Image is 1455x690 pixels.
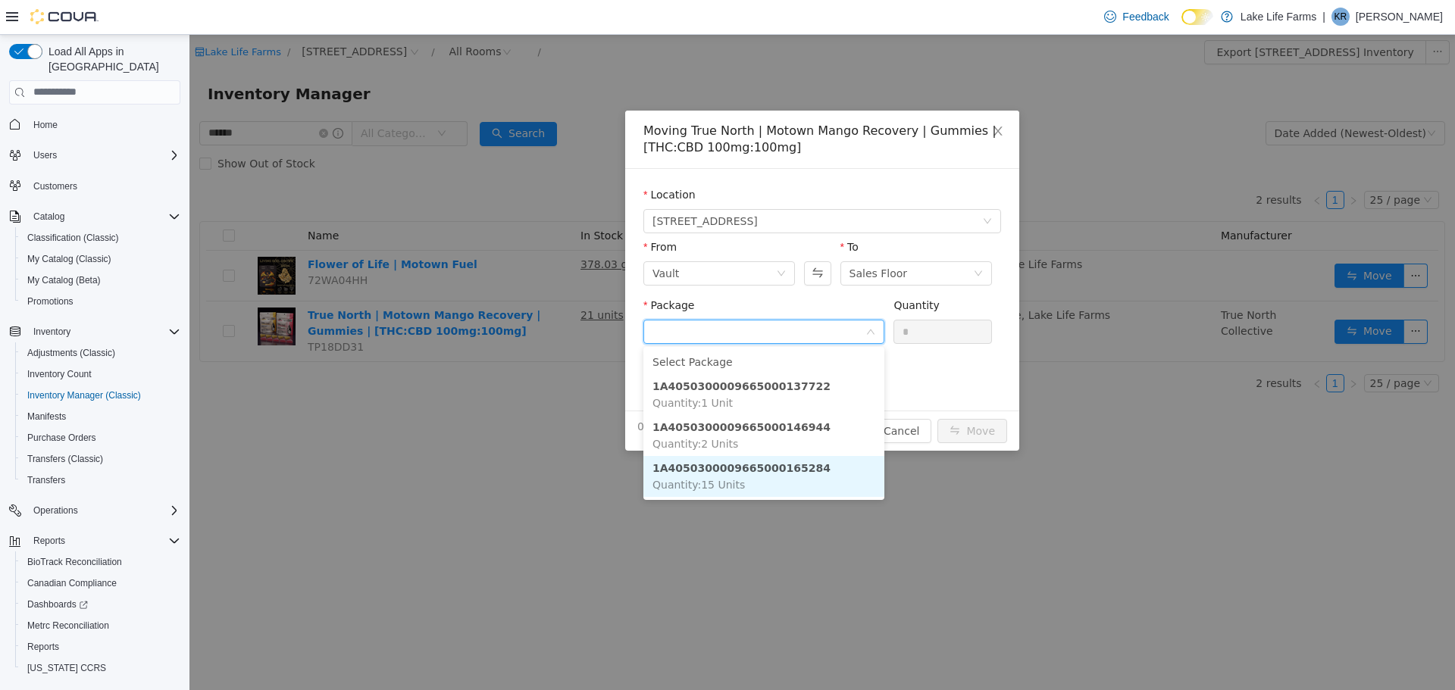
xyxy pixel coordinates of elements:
strong: 1A4050300009665000137722 [463,345,641,357]
button: Reports [3,530,186,551]
li: 1A4050300009665000165284 [454,421,695,462]
a: Transfers (Classic) [21,450,109,468]
i: icon: down [677,292,686,303]
div: Moving True North | Motown Mango Recovery | Gummies | [THC:CBD 100mg:100mg] [454,88,812,121]
span: Manifests [21,407,180,426]
i: icon: down [784,234,793,245]
span: Reports [27,532,180,550]
a: Transfers [21,471,71,489]
button: Catalog [3,206,186,227]
span: Customers [33,180,77,192]
span: Reports [33,535,65,547]
span: Quantity : 1 Unit [463,362,543,374]
span: Reports [27,641,59,653]
button: Inventory [27,323,77,341]
button: My Catalog (Classic) [15,248,186,270]
span: Catalog [27,208,180,226]
span: Canadian Compliance [27,577,117,589]
span: Quantity : 2 Units [463,403,549,415]
span: Operations [27,501,180,520]
span: 0 Units will be moved. [448,384,566,400]
div: Sales Floor [660,227,718,250]
button: Close [787,76,830,118]
li: Select Package [454,315,695,339]
span: Purchase Orders [27,432,96,444]
a: Reports [21,638,65,656]
span: Inventory Manager (Classic) [27,389,141,401]
span: Inventory Manager (Classic) [21,386,180,404]
span: Home [33,119,58,131]
li: 1A4050300009665000137722 [454,339,695,380]
span: Adjustments (Classic) [27,347,115,359]
span: KR [1335,8,1347,26]
span: My Catalog (Beta) [21,271,180,289]
span: Inventory [27,323,180,341]
span: Home [27,115,180,134]
i: icon: down [793,182,803,192]
span: Classification (Classic) [27,232,119,244]
label: Package [454,264,505,276]
span: Manifests [27,411,66,423]
span: Operations [33,504,78,517]
a: Classification (Classic) [21,229,125,247]
button: Home [3,114,186,136]
a: Home [27,116,64,134]
span: Feedback [1122,9,1169,24]
button: My Catalog (Beta) [15,270,186,291]
a: Inventory Count [21,365,98,383]
button: Reports [15,636,186,657]
span: Purchase Orders [21,429,180,447]
label: Location [454,154,506,166]
a: Metrc Reconciliation [21,617,115,635]
span: Metrc Reconciliation [27,620,109,632]
span: Metrc Reconciliation [21,617,180,635]
span: Quantity : 15 Units [463,444,555,456]
button: Metrc Reconciliation [15,615,186,636]
span: Transfers [27,474,65,486]
a: Purchase Orders [21,429,102,447]
button: Classification (Classic) [15,227,186,248]
span: Users [27,146,180,164]
input: Package [463,287,676,310]
span: Inventory [33,326,70,338]
span: Promotions [27,295,74,308]
a: Adjustments (Classic) [21,344,121,362]
a: Dashboards [15,594,186,615]
button: Inventory Manager (Classic) [15,385,186,406]
span: Catalog [33,211,64,223]
button: Customers [3,175,186,197]
p: | [1322,8,1325,26]
span: Washington CCRS [21,659,180,677]
button: icon: swapMove [748,384,818,408]
span: BioTrack Reconciliation [27,556,122,568]
label: To [651,206,669,218]
button: Manifests [15,406,186,427]
a: Manifests [21,407,72,426]
button: Operations [3,500,186,521]
button: Purchase Orders [15,427,186,448]
button: Inventory [3,321,186,342]
span: Inventory Count [21,365,180,383]
button: Adjustments (Classic) [15,342,186,364]
span: Inventory Count [27,368,92,380]
span: Users [33,149,57,161]
span: Customers [27,176,180,195]
button: Transfers [15,470,186,491]
a: Feedback [1098,2,1175,32]
span: Dark Mode [1181,25,1182,26]
a: Dashboards [21,595,94,614]
a: BioTrack Reconciliation [21,553,128,571]
label: From [454,206,487,218]
input: Dark Mode [1181,9,1213,25]
button: BioTrack Reconciliation [15,551,186,573]
span: Adjustments (Classic) [21,344,180,362]
button: Canadian Compliance [15,573,186,594]
label: Quantity [704,264,750,276]
span: Classification (Classic) [21,229,180,247]
button: Reports [27,532,71,550]
a: [US_STATE] CCRS [21,659,112,677]
span: Promotions [21,292,180,311]
button: Users [27,146,63,164]
span: Dashboards [27,598,88,610]
button: Catalog [27,208,70,226]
